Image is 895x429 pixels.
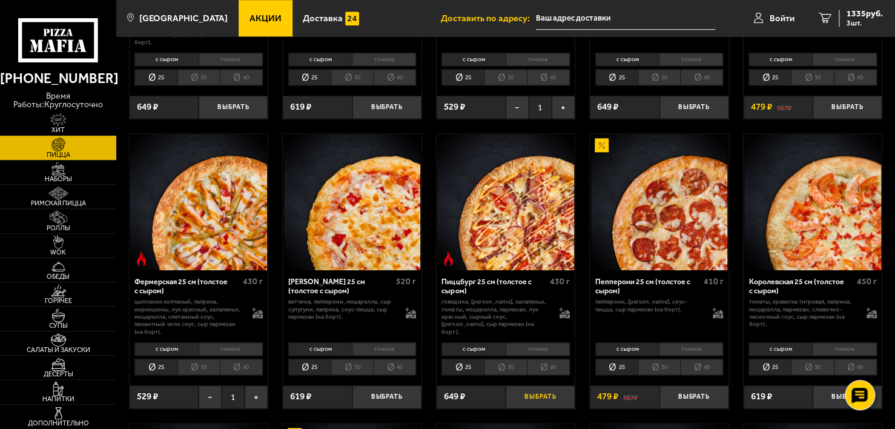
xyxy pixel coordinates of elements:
li: с сыром [595,53,659,66]
span: 619 ₽ [290,392,311,401]
span: [GEOGRAPHIC_DATA] [139,14,228,23]
li: 30 [791,359,833,375]
li: 25 [595,69,638,85]
button: Выбрать [659,96,728,119]
span: 1 [222,385,245,408]
li: 25 [288,69,331,85]
button: Выбрать [506,385,575,408]
span: 1 [529,96,552,119]
li: 30 [638,69,680,85]
li: с сыром [441,53,505,66]
li: 25 [441,69,484,85]
li: 30 [791,69,833,85]
li: с сыром [748,342,812,356]
li: тонкое [352,53,416,66]
div: Фермерская 25 см (толстое с сыром) [134,278,239,296]
li: тонкое [506,342,570,356]
li: тонкое [199,53,263,66]
span: Войти [770,14,794,23]
img: Акционный [595,138,609,152]
div: Пиццбург 25 см (толстое с сыром) [441,278,546,296]
li: 25 [288,359,331,375]
li: тонкое [812,53,876,66]
a: Острое блюдоПиццбург 25 см (толстое с сыром) [437,134,575,271]
li: 25 [134,69,177,85]
span: 430 г [243,276,263,287]
li: тонкое [812,342,876,356]
span: 529 ₽ [137,392,158,401]
li: с сыром [134,53,198,66]
div: Пепперони 25 см (толстое с сыром) [595,278,700,296]
img: Королевская 25 см (толстое с сыром) [744,134,881,271]
a: Прошутто Формаджио 25 см (толстое с сыром) [283,134,421,271]
img: Пиццбург 25 см (толстое с сыром) [437,134,574,271]
li: с сыром [288,53,352,66]
li: 30 [177,69,220,85]
li: тонкое [659,53,723,66]
button: − [506,96,529,119]
span: Акции [249,14,282,23]
a: АкционныйПепперони 25 см (толстое с сыром) [590,134,728,271]
p: пепперони, [PERSON_NAME], соус-пицца, сыр пармезан (на борт). [595,298,703,313]
button: + [245,385,268,408]
s: 567 ₽ [623,392,638,401]
img: Острое блюдо [441,251,455,265]
li: с сыром [595,342,659,356]
li: тонкое [659,342,723,356]
span: 529 ₽ [444,102,465,111]
li: 30 [331,359,373,375]
p: говядина, [PERSON_NAME], халапеньо, томаты, моцарелла, пармезан, лук красный, сырный соус, [PERSO... [441,298,549,336]
span: 450 г [857,276,877,287]
button: Выбрать [813,385,882,408]
img: 15daf4d41897b9f0e9f617042186c801.svg [345,12,359,25]
li: с сыром [134,342,198,356]
a: Королевская 25 см (толстое с сыром) [744,134,882,271]
img: Фермерская 25 см (толстое с сыром) [130,134,267,271]
button: Выбрать [659,385,728,408]
li: тонкое [506,53,570,66]
li: 30 [638,359,680,375]
li: тонкое [352,342,416,356]
li: тонкое [199,342,263,356]
span: 479 ₽ [597,392,618,401]
span: 649 ₽ [444,392,465,401]
li: 40 [834,69,877,85]
img: Острое блюдо [134,251,148,265]
span: Доставка [303,14,343,23]
img: Прошутто Формаджио 25 см (толстое с сыром) [284,134,421,271]
li: 25 [595,359,638,375]
span: 619 ₽ [751,392,772,401]
p: томаты, креветка тигровая, паприка, моцарелла, пармезан, сливочно-чесночный соус, сыр пармезан (н... [748,298,856,328]
li: 40 [373,359,416,375]
li: 30 [484,359,526,375]
button: Выбрать [199,96,268,119]
input: Ваш адрес доставки [536,7,715,30]
span: 649 ₽ [137,102,158,111]
li: 40 [680,69,723,85]
li: 40 [220,69,263,85]
button: Выбрать [813,96,882,119]
div: Королевская 25 см (толстое с сыром) [748,278,853,296]
li: 25 [441,359,484,375]
button: − [199,385,222,408]
li: с сыром [288,342,352,356]
li: 40 [834,359,877,375]
span: 520 г [396,276,416,287]
li: с сыром [441,342,505,356]
li: 30 [331,69,373,85]
a: Острое блюдоФермерская 25 см (толстое с сыром) [130,134,268,271]
li: 25 [748,359,791,375]
li: 30 [484,69,526,85]
s: 567 ₽ [776,102,791,111]
li: 30 [177,359,220,375]
li: 40 [680,359,723,375]
li: с сыром [748,53,812,66]
button: Выбрать [352,96,421,119]
p: ветчина, пепперони, моцарелла, сыр сулугуни, паприка, соус-пицца, сыр пармезан (на борт). [288,298,396,321]
span: 619 ₽ [290,102,311,111]
div: [PERSON_NAME] 25 см (толстое с сыром) [288,278,393,296]
li: 25 [748,69,791,85]
li: 40 [373,69,416,85]
span: 410 г [703,276,723,287]
li: 40 [527,359,570,375]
